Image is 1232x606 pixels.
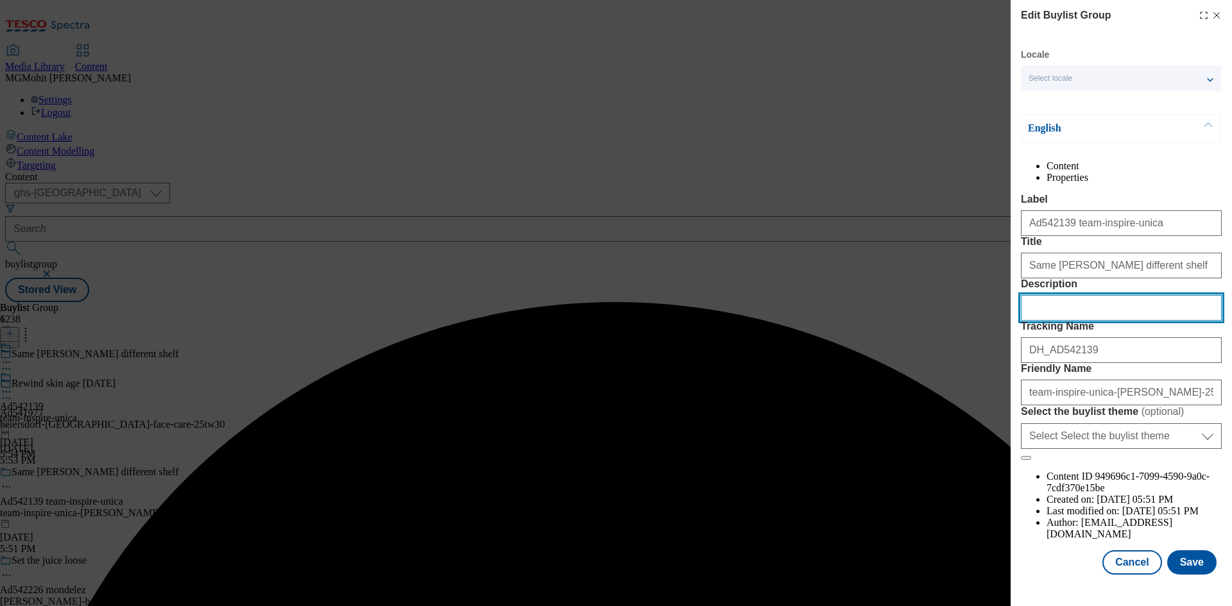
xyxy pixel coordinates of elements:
label: Friendly Name [1021,363,1222,375]
input: Enter Description [1021,295,1222,321]
input: Enter Title [1021,253,1222,278]
label: Description [1021,278,1222,290]
li: Content [1047,160,1222,172]
span: [EMAIL_ADDRESS][DOMAIN_NAME] [1047,517,1172,539]
button: Save [1167,550,1217,575]
input: Enter Friendly Name [1021,380,1222,405]
li: Created on: [1047,494,1222,505]
label: Select the buylist theme [1021,405,1222,418]
label: Locale [1021,51,1049,58]
p: English [1028,122,1163,135]
li: Content ID [1047,471,1222,494]
label: Label [1021,194,1222,205]
label: Title [1021,236,1222,248]
span: 949696c1-7099-4590-9a0c-7cdf370e15be [1047,471,1210,493]
span: [DATE] 05:51 PM [1122,505,1199,516]
li: Author: [1047,517,1222,540]
span: [DATE] 05:51 PM [1097,494,1173,505]
input: Enter Label [1021,210,1222,236]
span: ( optional ) [1142,406,1185,417]
button: Cancel [1102,550,1161,575]
button: Select locale [1021,65,1221,91]
label: Tracking Name [1021,321,1222,332]
li: Properties [1047,172,1222,183]
input: Enter Tracking Name [1021,337,1222,363]
h4: Edit Buylist Group [1021,8,1111,23]
li: Last modified on: [1047,505,1222,517]
span: Select locale [1029,74,1072,83]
